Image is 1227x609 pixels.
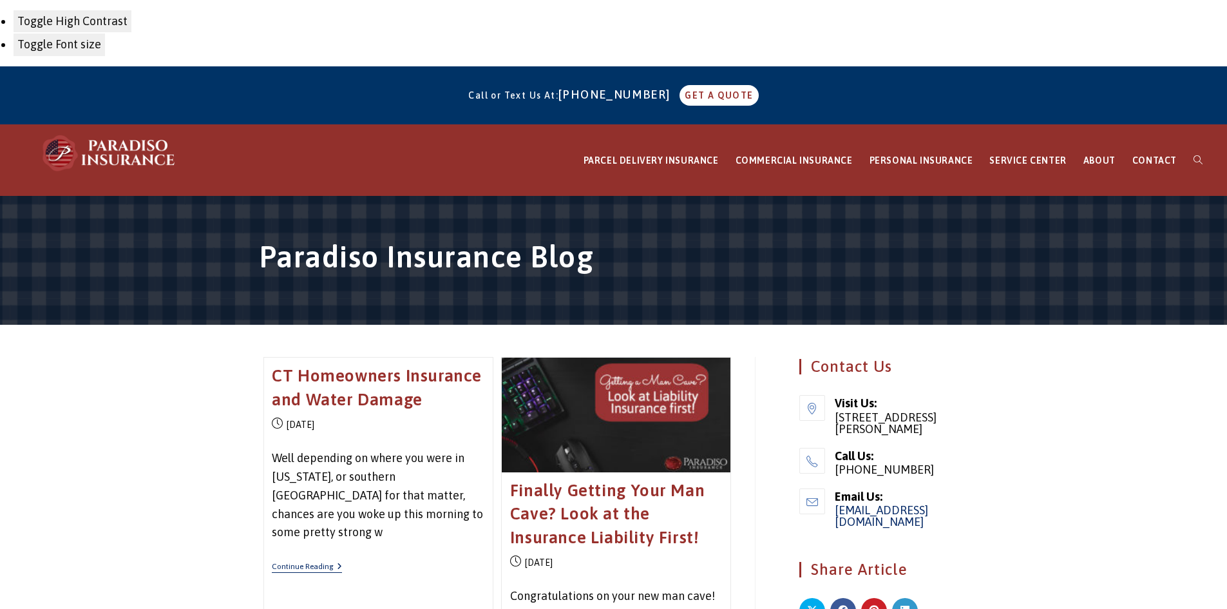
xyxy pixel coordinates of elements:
a: Finally Getting Your Man Cave? Look at the Insurance Liability First! [510,481,705,547]
span: CONTACT [1132,155,1177,166]
span: COMMERCIAL INSURANCE [736,155,853,166]
a: GET A QUOTE [680,85,758,106]
a: CONTACT [1124,125,1185,197]
a: SERVICE CENTER [981,125,1074,197]
a: PERSONAL INSURANCE [861,125,982,197]
h4: Share Article [799,562,966,577]
a: Continue Reading [272,562,342,573]
span: Call Us: [835,448,966,464]
span: Toggle High Contrast [17,14,128,28]
span: [STREET_ADDRESS][PERSON_NAME] [835,412,966,435]
img: Paradiso Insurance [39,134,180,173]
button: Toggle Font size [13,33,106,56]
span: ABOUT [1083,155,1116,166]
h1: Paradiso Insurance Blog [260,237,968,284]
h4: Contact Us [799,359,966,374]
p: Well depending on where you were in [US_STATE], or southern [GEOGRAPHIC_DATA] for that matter, ch... [272,449,484,542]
span: SERVICE CENTER [989,155,1066,166]
span: Call or Text Us At: [468,90,558,101]
span: Visit Us: [835,395,966,411]
span: PARCEL DELIVERY INSURANCE [584,155,719,166]
a: [EMAIL_ADDRESS][DOMAIN_NAME] [835,503,928,528]
ul: Post details: [272,418,484,441]
li: [DATE] [510,556,553,573]
span: Email Us: [835,488,966,505]
button: Toggle High Contrast [13,10,132,33]
li: [DATE] [272,418,314,435]
span: [PHONE_NUMBER] [835,464,966,476]
a: [PHONE_NUMBER] [558,88,677,101]
a: ABOUT [1075,125,1124,197]
a: COMMERCIAL INSURANCE [727,125,861,197]
span: Toggle Font size [17,37,101,51]
ul: Post details: [510,556,723,579]
span: PERSONAL INSURANCE [870,155,973,166]
a: PARCEL DELIVERY INSURANCE [575,125,727,197]
a: CT Homeowners Insurance and Water Damage [272,366,482,409]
